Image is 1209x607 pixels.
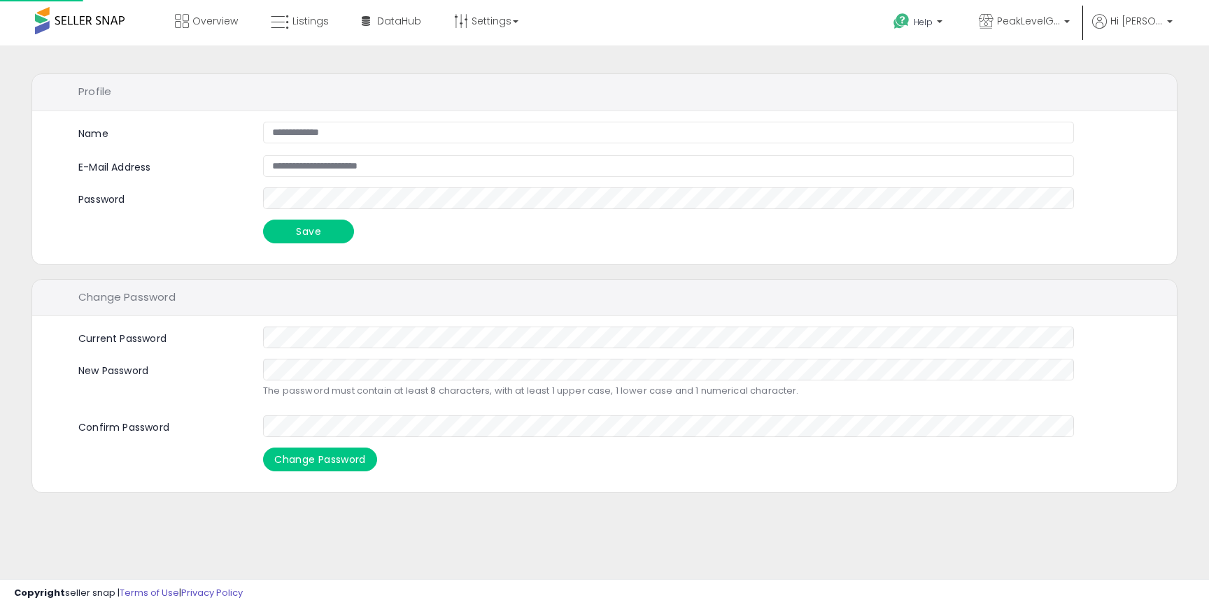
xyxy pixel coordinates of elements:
label: Name [78,127,108,141]
span: Help [914,16,933,28]
strong: Copyright [14,586,65,599]
div: seller snap | | [14,587,243,600]
label: Current Password [68,327,253,346]
label: New Password [68,359,253,378]
label: E-Mail Address [68,155,253,175]
p: The password must contain at least 8 characters, with at least 1 upper case, 1 lower case and 1 n... [263,384,1074,398]
div: Profile [32,74,1177,111]
span: Overview [192,14,238,28]
label: Password [68,187,253,207]
a: Help [882,2,956,45]
span: Hi [PERSON_NAME] [1110,14,1163,28]
button: Change Password [263,448,377,471]
a: Terms of Use [120,586,179,599]
i: Get Help [893,13,910,30]
button: Save [263,220,354,243]
a: Privacy Policy [181,586,243,599]
span: PeakLevelGoods [997,14,1060,28]
div: Change Password [32,280,1177,317]
a: Hi [PERSON_NAME] [1092,14,1173,45]
span: Listings [292,14,329,28]
label: Confirm Password [68,415,253,435]
span: DataHub [377,14,421,28]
